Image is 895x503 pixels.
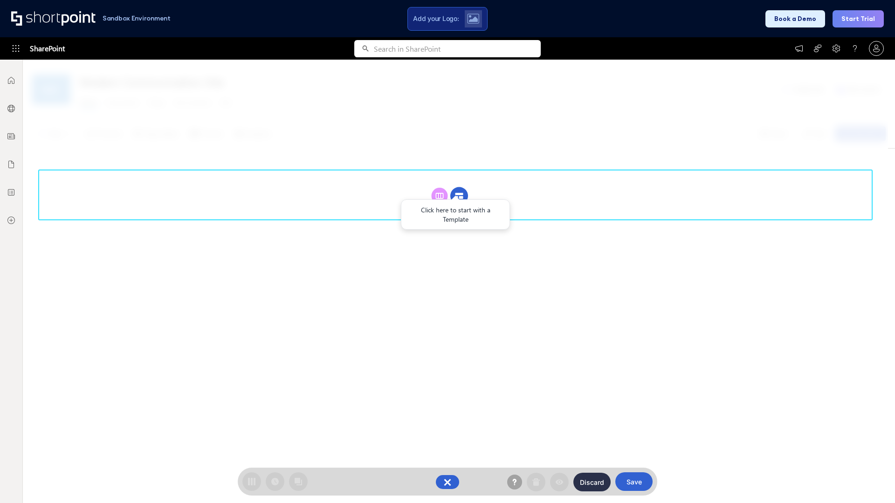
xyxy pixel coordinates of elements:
h1: Sandbox Environment [103,16,171,21]
span: SharePoint [30,37,65,60]
img: Upload logo [467,14,479,24]
button: Save [615,472,653,491]
button: Book a Demo [765,10,825,27]
button: Discard [573,473,611,491]
span: Add your Logo: [413,14,459,23]
button: Start Trial [833,10,884,27]
iframe: Chat Widget [848,458,895,503]
input: Search in SharePoint [374,40,541,57]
